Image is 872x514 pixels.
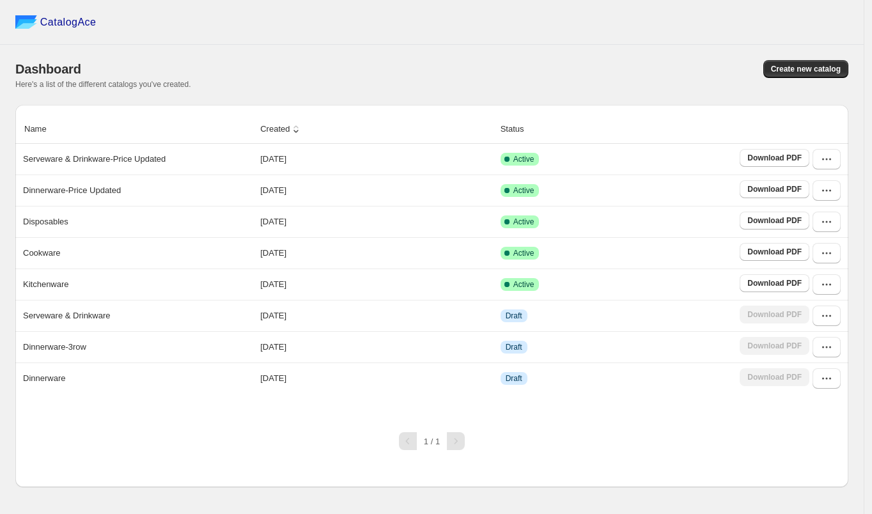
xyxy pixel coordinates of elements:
[513,279,534,290] span: Active
[771,64,841,74] span: Create new catalog
[747,278,802,288] span: Download PDF
[256,300,496,331] td: [DATE]
[258,117,304,141] button: Created
[256,331,496,362] td: [DATE]
[747,247,802,257] span: Download PDF
[23,278,69,291] p: Kitchenware
[747,153,802,163] span: Download PDF
[256,175,496,206] td: [DATE]
[23,341,86,354] p: Dinnerware-3row
[256,269,496,300] td: [DATE]
[747,215,802,226] span: Download PDF
[23,247,61,260] p: Cookware
[740,149,809,167] a: Download PDF
[740,274,809,292] a: Download PDF
[23,184,121,197] p: Dinnerware-Price Updated
[506,373,522,384] span: Draft
[15,80,191,89] span: Here's a list of the different catalogs you've created.
[23,309,111,322] p: Serveware & Drinkware
[256,362,496,394] td: [DATE]
[22,117,61,141] button: Name
[40,16,97,29] span: CatalogAce
[23,215,68,228] p: Disposables
[256,206,496,237] td: [DATE]
[513,185,534,196] span: Active
[256,237,496,269] td: [DATE]
[740,212,809,230] a: Download PDF
[513,217,534,227] span: Active
[740,243,809,261] a: Download PDF
[15,62,81,76] span: Dashboard
[23,372,65,385] p: Dinnerware
[513,248,534,258] span: Active
[747,184,802,194] span: Download PDF
[424,437,440,446] span: 1 / 1
[15,15,37,29] img: catalog ace
[513,154,534,164] span: Active
[23,153,166,166] p: Serveware & Drinkware-Price Updated
[763,60,848,78] button: Create new catalog
[740,180,809,198] a: Download PDF
[256,144,496,175] td: [DATE]
[506,342,522,352] span: Draft
[499,117,539,141] button: Status
[506,311,522,321] span: Draft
